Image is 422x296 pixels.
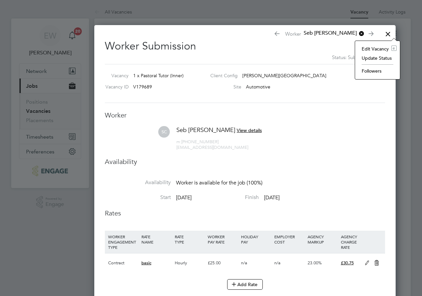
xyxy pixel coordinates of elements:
[241,260,247,266] span: n/a
[140,231,173,248] div: RATE NAME
[106,231,140,253] div: WORKER ENGAGEMENT TYPE
[306,231,339,248] div: AGENCY MARKUP
[102,84,129,90] label: Vacancy ID
[358,44,397,53] li: Edit Vacancy
[206,253,239,273] div: £25.00
[391,46,397,51] i: e
[176,180,262,186] span: Worker is available for the job (100%)
[176,139,219,145] span: [PHONE_NUMBER]
[193,194,259,201] label: Finish
[176,145,248,150] span: [EMAIL_ADDRESS][DOMAIN_NAME]
[176,126,235,134] span: Seb [PERSON_NAME]
[274,260,281,266] span: n/a
[274,30,373,39] span: Worker
[239,231,273,248] div: HOLIDAY PAY
[158,126,170,138] span: SC
[308,260,322,266] span: 23.00%
[332,54,371,60] span: Status: Submitted
[141,260,151,266] span: basic
[358,66,397,76] li: Followers
[173,231,206,248] div: RATE TYPE
[105,34,385,61] h2: Worker Submission
[105,111,385,119] h3: Worker
[105,179,171,186] label: Availability
[264,194,280,201] span: [DATE]
[205,73,238,79] label: Client Config
[102,73,129,79] label: Vacancy
[133,73,184,79] span: 1 x Pastoral Tutor (Inner)
[176,139,181,145] span: m:
[237,127,262,133] span: View details
[242,73,326,79] span: [PERSON_NAME][GEOGRAPHIC_DATA]
[105,157,385,166] h3: Availability
[339,231,361,253] div: AGENCY CHARGE RATE
[358,53,397,63] li: Update Status
[301,30,364,37] span: Seb [PERSON_NAME]
[173,253,206,273] div: Hourly
[105,194,171,201] label: Start
[227,279,263,290] button: Add Rate
[273,231,306,248] div: EMPLOYER COST
[341,260,354,266] span: £30.75
[106,253,140,273] div: Contract
[133,84,152,90] span: V179689
[176,194,192,201] span: [DATE]
[105,209,385,217] h3: Rates
[246,84,270,90] span: Automotive
[206,231,239,248] div: WORKER PAY RATE
[205,84,241,90] label: Site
